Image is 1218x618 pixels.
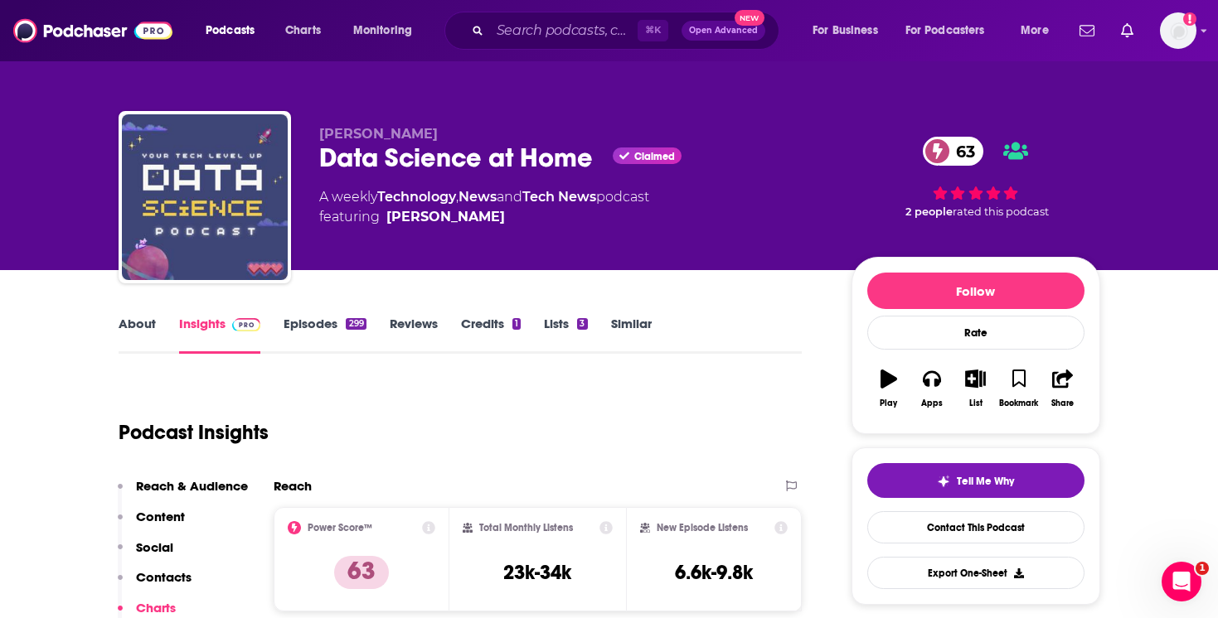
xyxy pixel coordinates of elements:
[319,187,649,227] div: A weekly podcast
[377,189,456,205] a: Technology
[689,27,758,35] span: Open Advanced
[577,318,587,330] div: 3
[319,207,649,227] span: featuring
[1114,17,1140,45] a: Show notifications dropdown
[1041,359,1084,418] button: Share
[923,137,983,166] a: 63
[1162,562,1201,601] iframe: Intercom live chat
[136,539,173,555] p: Social
[1051,398,1074,408] div: Share
[638,20,668,41] span: ⌘ K
[1021,19,1049,42] span: More
[921,398,943,408] div: Apps
[503,560,571,585] h3: 23k-34k
[13,15,172,46] img: Podchaser - Follow, Share and Rate Podcasts
[390,316,438,354] a: Reviews
[1160,12,1196,49] img: User Profile
[957,475,1014,488] span: Tell Me Why
[895,17,1009,44] button: open menu
[136,478,248,494] p: Reach & Audience
[459,189,497,205] a: News
[274,17,331,44] a: Charts
[1009,17,1070,44] button: open menu
[969,398,983,408] div: List
[353,19,412,42] span: Monitoring
[735,10,764,26] span: New
[905,19,985,42] span: For Podcasters
[937,475,950,488] img: tell me why sparkle
[675,560,753,585] h3: 6.6k-9.8k
[1196,562,1209,575] span: 1
[939,137,983,166] span: 63
[954,359,997,418] button: List
[905,205,953,218] span: 2 people
[1160,12,1196,49] span: Logged in as systemsteam
[999,398,1038,408] div: Bookmark
[852,126,1100,229] div: 63 2 peoplerated this podcast
[118,509,185,539] button: Content
[1183,12,1196,26] svg: Add a profile image
[118,569,192,600] button: Contacts
[206,19,255,42] span: Podcasts
[308,522,372,534] h2: Power Score™
[522,189,596,205] a: Tech News
[456,189,459,205] span: ,
[274,478,312,494] h2: Reach
[867,463,1085,498] button: tell me why sparkleTell Me Why
[490,17,638,44] input: Search podcasts, credits, & more...
[136,600,176,616] p: Charts
[460,12,795,50] div: Search podcasts, credits, & more...
[194,17,276,44] button: open menu
[461,316,521,354] a: Credits1
[634,152,675,161] span: Claimed
[880,398,897,408] div: Play
[136,509,185,524] p: Content
[1073,17,1101,45] a: Show notifications dropdown
[284,316,366,354] a: Episodes299
[319,126,438,142] span: [PERSON_NAME]
[801,17,899,44] button: open menu
[334,556,389,589] p: 63
[179,316,261,354] a: InsightsPodchaser Pro
[118,539,173,570] button: Social
[497,189,522,205] span: and
[867,511,1085,543] a: Contact This Podcast
[867,273,1085,309] button: Follow
[867,359,910,418] button: Play
[122,114,288,280] img: Data Science at Home
[118,478,248,509] button: Reach & Audience
[136,569,192,585] p: Contacts
[342,17,434,44] button: open menu
[285,19,321,42] span: Charts
[346,318,366,330] div: 299
[232,318,261,331] img: Podchaser Pro
[119,316,156,354] a: About
[611,316,652,354] a: Similar
[867,557,1085,589] button: Export One-Sheet
[910,359,954,418] button: Apps
[953,205,1049,218] span: rated this podcast
[386,207,505,227] a: Francesco Gadaleta
[813,19,878,42] span: For Business
[682,21,765,41] button: Open AdvancedNew
[997,359,1041,418] button: Bookmark
[544,316,587,354] a: Lists3
[479,522,573,534] h2: Total Monthly Listens
[119,420,269,445] h1: Podcast Insights
[867,316,1085,350] div: Rate
[1160,12,1196,49] button: Show profile menu
[512,318,521,330] div: 1
[657,522,748,534] h2: New Episode Listens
